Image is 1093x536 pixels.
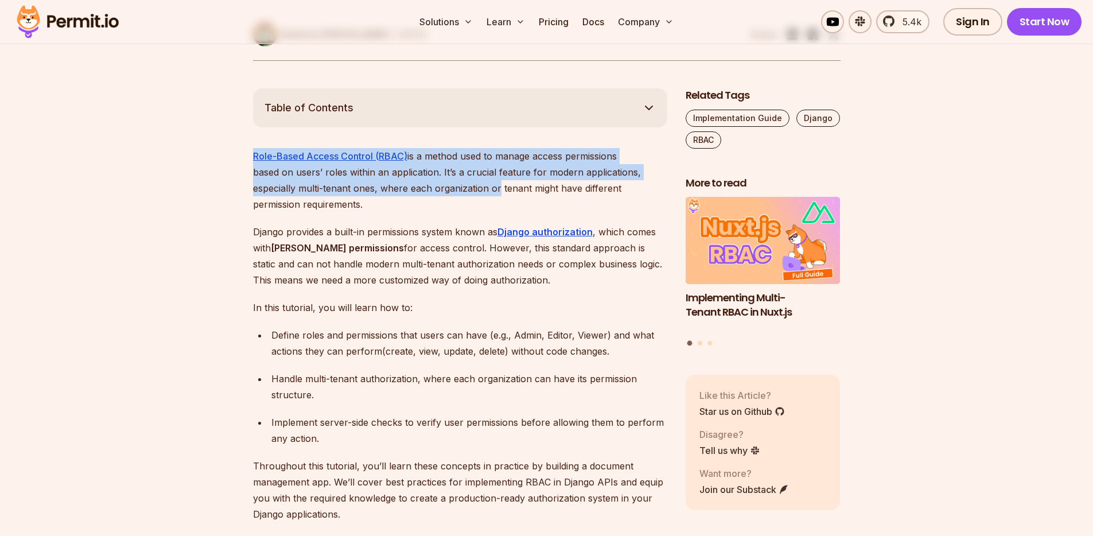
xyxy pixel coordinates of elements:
[796,110,840,127] a: Django
[271,242,404,254] strong: [PERSON_NAME] permissions
[698,341,702,345] button: Go to slide 2
[943,8,1002,36] a: Sign In
[497,226,593,238] a: Django authorization
[686,110,789,127] a: Implementation Guide
[253,88,667,127] button: Table of Contents
[534,10,573,33] a: Pricing
[1007,8,1082,36] a: Start Now
[482,10,530,33] button: Learn
[253,150,407,162] a: Role-Based Access Control (RBAC)
[699,389,785,402] p: Like this Article?
[699,444,760,457] a: Tell us why
[253,224,667,288] p: Django provides a built-in permissions system known as , which comes with for access control. How...
[686,197,841,333] a: Implementing Multi-Tenant RBAC in Nuxt.jsImplementing Multi-Tenant RBAC in Nuxt.js
[686,88,841,103] h2: Related Tags
[687,341,693,346] button: Go to slide 1
[613,10,678,33] button: Company
[271,327,667,359] div: Define roles and permissions that users can have (e.g., Admin, Editor, Viewer) and what actions t...
[253,300,667,316] p: In this tutorial, you will learn how to:
[271,414,667,446] div: Implement server-side checks to verify user permissions before allowing them to perform any action.
[253,458,667,522] p: Throughout this tutorial, you’ll learn these concepts in practice by building a document manageme...
[265,100,353,116] span: Table of Contents
[686,291,841,320] h3: Implementing Multi-Tenant RBAC in Nuxt.js
[699,405,785,418] a: Star us on Github
[699,467,789,480] p: Want more?
[707,341,712,345] button: Go to slide 3
[415,10,477,33] button: Solutions
[253,148,667,212] p: is a method used to manage access permissions based on users’ roles within an application. It’s a...
[271,371,667,403] div: Handle multi-tenant authorization, where each organization can have its permission structure.
[699,428,760,441] p: Disagree?
[686,197,841,284] img: Implementing Multi-Tenant RBAC in Nuxt.js
[686,197,841,347] div: Posts
[578,10,609,33] a: Docs
[11,2,124,41] img: Permit logo
[686,131,721,149] a: RBAC
[686,197,841,333] li: 1 of 3
[896,15,921,29] span: 5.4k
[876,10,929,33] a: 5.4k
[699,483,789,496] a: Join our Substack
[686,176,841,191] h2: More to read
